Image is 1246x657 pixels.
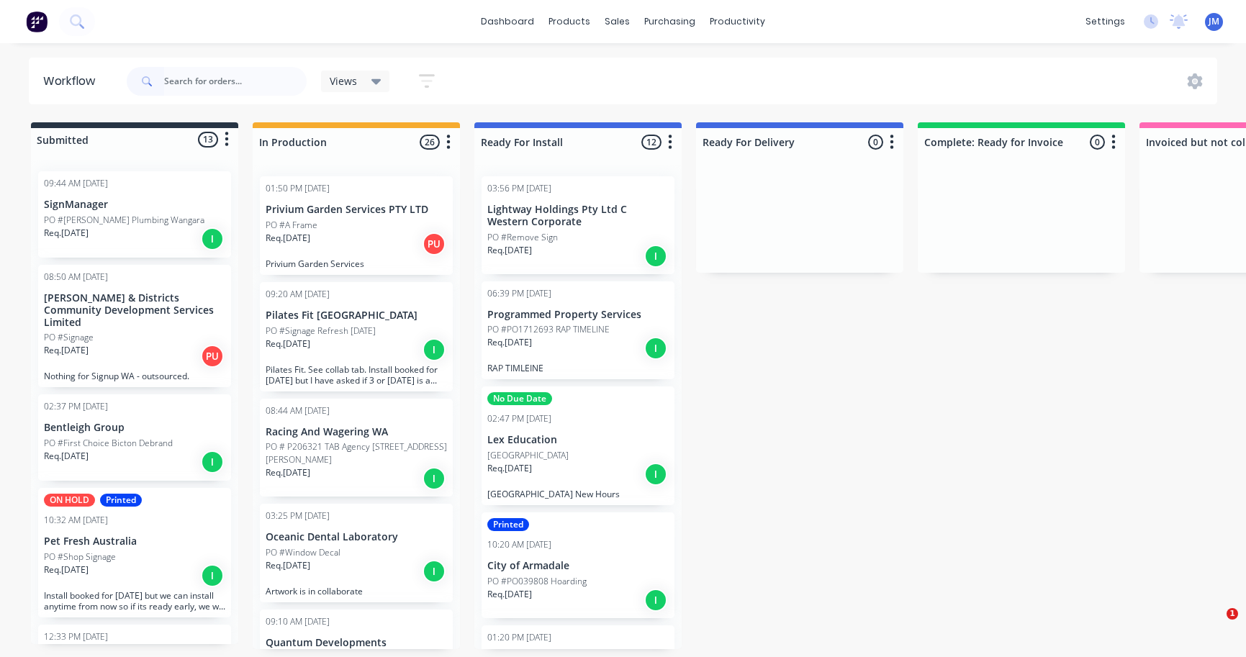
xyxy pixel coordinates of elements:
[703,11,772,32] div: productivity
[487,588,532,601] p: Req. [DATE]
[487,287,551,300] div: 06:39 PM [DATE]
[44,422,225,434] p: Bentleigh Group
[266,546,340,559] p: PO #Window Decal
[266,466,310,479] p: Req. [DATE]
[487,575,587,588] p: PO #PO039808 Hoarding
[201,450,224,474] div: I
[487,434,669,446] p: Lex Education
[266,337,310,350] p: Req. [DATE]
[474,11,541,32] a: dashboard
[423,338,446,361] div: I
[423,560,446,583] div: I
[38,488,231,617] div: ON HOLDPrinted10:32 AM [DATE]Pet Fresh AustraliaPO #Shop SignageReq.[DATE]IInstall booked for [DA...
[644,337,667,360] div: I
[44,331,94,344] p: PO #Signage
[266,509,330,522] div: 03:25 PM [DATE]
[266,531,447,543] p: Oceanic Dental Laboratory
[330,73,357,89] span: Views
[266,615,330,628] div: 09:10 AM [DATE]
[44,292,225,328] p: [PERSON_NAME] & Districts Community Development Services Limited
[44,514,108,527] div: 10:32 AM [DATE]
[44,199,225,211] p: SignManager
[644,245,667,268] div: I
[487,462,532,475] p: Req. [DATE]
[266,559,310,572] p: Req. [DATE]
[644,589,667,612] div: I
[44,535,225,548] p: Pet Fresh Australia
[487,560,669,572] p: City of Armadale
[487,244,532,257] p: Req. [DATE]
[260,399,453,497] div: 08:44 AM [DATE]Racing And Wagering WAPO # P206321 TAB Agency [STREET_ADDRESS][PERSON_NAME]Req.[DA...
[266,309,447,322] p: Pilates Fit [GEOGRAPHIC_DATA]
[44,177,108,190] div: 09:44 AM [DATE]
[487,309,669,321] p: Programmed Property Services
[487,412,551,425] div: 02:47 PM [DATE]
[644,463,667,486] div: I
[38,265,231,387] div: 08:50 AM [DATE][PERSON_NAME] & Districts Community Development Services LimitedPO #SignageReq.[DA...
[26,11,48,32] img: Factory
[487,538,551,551] div: 10:20 AM [DATE]
[266,182,330,195] div: 01:50 PM [DATE]
[38,394,231,481] div: 02:37 PM [DATE]Bentleigh GroupPO #First Choice Bicton DebrandReq.[DATE]I
[201,345,224,368] div: PU
[201,564,224,587] div: I
[487,204,669,228] p: Lightway Holdings Pty Ltd C Western Corporate
[260,282,453,391] div: 09:20 AM [DATE]Pilates Fit [GEOGRAPHIC_DATA]PO #Signage Refresh [DATE]Req.[DATE]IPilates Fit. See...
[266,288,330,301] div: 09:20 AM [DATE]
[266,232,310,245] p: Req. [DATE]
[44,590,225,612] p: Install booked for [DATE] but we can install anytime from now so if its ready early, we will put ...
[44,450,89,463] p: Req. [DATE]
[487,518,529,531] div: Printed
[266,204,447,216] p: Privium Garden Services PTY LTD
[1078,11,1132,32] div: settings
[487,631,551,644] div: 01:20 PM [DATE]
[201,227,224,250] div: I
[1197,608,1232,643] iframe: Intercom live chat
[44,437,173,450] p: PO #First Choice Bicton Debrand
[487,182,551,195] div: 03:56 PM [DATE]
[43,73,102,90] div: Workflow
[266,637,447,649] p: Quantum Developments
[487,231,558,244] p: PO #Remove Sign
[44,400,108,413] div: 02:37 PM [DATE]
[266,586,447,597] p: Artwork is in collaborate
[44,227,89,240] p: Req. [DATE]
[44,550,116,563] p: PO #Shop Signage
[100,494,142,507] div: Printed
[44,371,225,381] p: Nothing for Signup WA - outsourced.
[487,392,552,405] div: No Due Date
[164,67,307,96] input: Search for orders...
[487,363,669,373] p: RAP TIMLEINE
[482,176,674,274] div: 03:56 PM [DATE]Lightway Holdings Pty Ltd C Western CorporatePO #Remove SignReq.[DATE]I
[266,426,447,438] p: Racing And Wagering WA
[482,386,674,505] div: No Due Date02:47 PM [DATE]Lex Education[GEOGRAPHIC_DATA]Req.[DATE]I[GEOGRAPHIC_DATA] New Hours
[266,219,317,232] p: PO #A Frame
[266,325,376,337] p: PO #Signage Refresh [DATE]
[38,171,231,258] div: 09:44 AM [DATE]SignManagerPO #[PERSON_NAME] Plumbing WangaraReq.[DATE]I
[44,344,89,357] p: Req. [DATE]
[487,489,669,499] p: [GEOGRAPHIC_DATA] New Hours
[1227,608,1238,620] span: 1
[482,512,674,618] div: Printed10:20 AM [DATE]City of ArmadalePO #PO039808 HoardingReq.[DATE]I
[44,494,95,507] div: ON HOLD
[637,11,703,32] div: purchasing
[487,336,532,349] p: Req. [DATE]
[44,563,89,576] p: Req. [DATE]
[541,11,597,32] div: products
[260,176,453,275] div: 01:50 PM [DATE]Privium Garden Services PTY LTDPO #A FrameReq.[DATE]PUPrivium Garden Services
[44,630,108,643] div: 12:33 PM [DATE]
[44,271,108,284] div: 08:50 AM [DATE]
[482,281,674,380] div: 06:39 PM [DATE]Programmed Property ServicesPO #PO1712693 RAP TIMELINEReq.[DATE]IRAP TIMLEINE
[266,364,447,386] p: Pilates Fit. See collab tab. Install booked for [DATE] but I have asked if 3 or [DATE] is a possi...
[1209,15,1219,28] span: JM
[260,504,453,602] div: 03:25 PM [DATE]Oceanic Dental LaboratoryPO #Window DecalReq.[DATE]IArtwork is in collaborate
[597,11,637,32] div: sales
[487,449,569,462] p: [GEOGRAPHIC_DATA]
[487,323,610,336] p: PO #PO1712693 RAP TIMELINE
[266,258,447,269] p: Privium Garden Services
[266,440,447,466] p: PO # P206321 TAB Agency [STREET_ADDRESS][PERSON_NAME]
[44,214,204,227] p: PO #[PERSON_NAME] Plumbing Wangara
[423,467,446,490] div: I
[266,404,330,417] div: 08:44 AM [DATE]
[423,232,446,255] div: PU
